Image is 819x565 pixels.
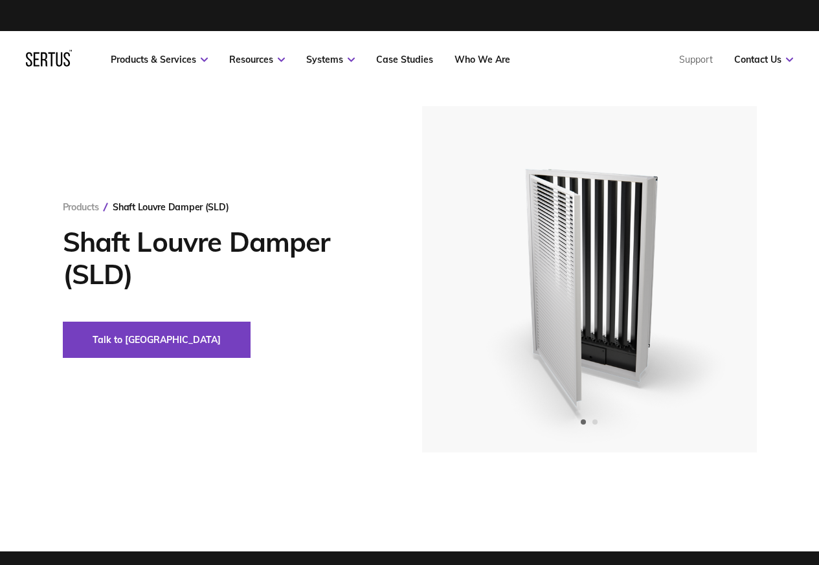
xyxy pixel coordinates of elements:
[229,54,285,65] a: Resources
[454,54,510,65] a: Who We Are
[754,503,819,565] iframe: Chat Widget
[679,54,713,65] a: Support
[111,54,208,65] a: Products & Services
[306,54,355,65] a: Systems
[376,54,433,65] a: Case Studies
[63,201,99,213] a: Products
[592,419,598,425] span: Go to slide 2
[63,322,251,358] button: Talk to [GEOGRAPHIC_DATA]
[63,226,383,291] h1: Shaft Louvre Damper (SLD)
[734,54,793,65] a: Contact Us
